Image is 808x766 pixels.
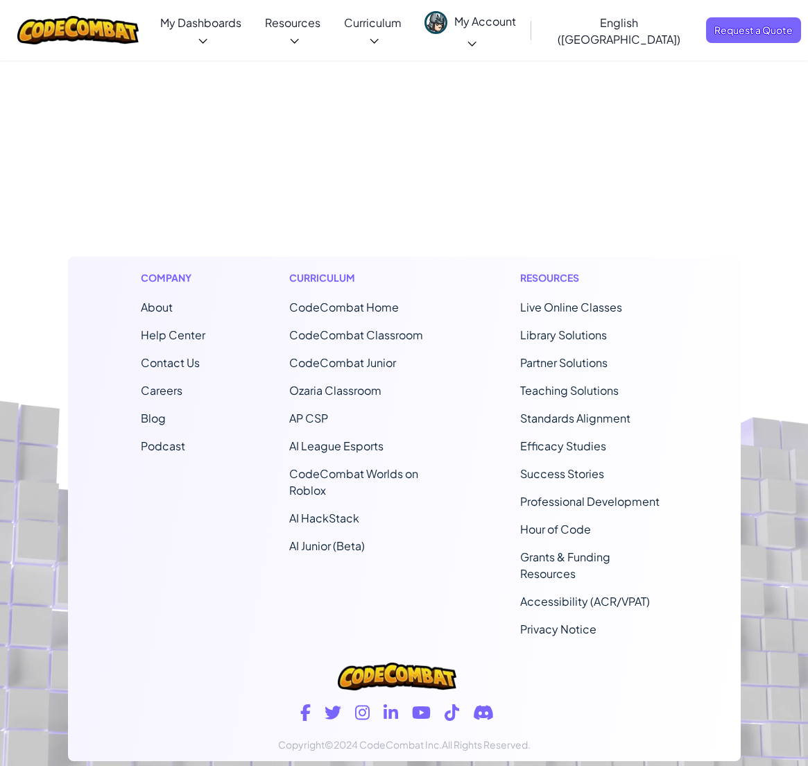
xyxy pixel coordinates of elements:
a: CodeCombat Junior [289,355,396,370]
a: Ozaria Classroom [289,383,381,398]
a: Privacy Notice [520,622,596,636]
a: Blog [141,411,166,425]
h1: Company [141,271,205,285]
a: Library Solutions [520,327,607,342]
a: English ([GEOGRAPHIC_DATA]) [535,3,703,58]
a: Standards Alignment [520,411,630,425]
h1: Resources [520,271,668,285]
span: Contact Us [141,355,200,370]
a: Grants & Funding Resources [520,550,610,581]
span: Resources [265,15,320,30]
span: All Rights Reserved. [442,738,531,751]
span: My Account [454,14,516,49]
a: Help Center [141,327,205,342]
span: Curriculum [344,15,402,30]
a: AI HackStack [289,511,359,525]
span: My Dashboards [160,15,241,30]
span: English ([GEOGRAPHIC_DATA]) [558,15,680,46]
a: My Dashboards [149,3,253,58]
a: AI League Esports [289,439,384,453]
a: Partner Solutions [520,355,608,370]
h1: Curriculum [289,271,437,285]
a: Careers [141,383,182,398]
span: Copyright [278,738,325,751]
a: AI Junior (Beta) [289,538,365,553]
img: CodeCombat logo [17,16,139,44]
a: Accessibility (ACR/VPAT) [520,594,650,608]
a: Live Online Classes [520,300,622,314]
a: About [141,300,173,314]
a: Resources [253,3,332,58]
img: CodeCombat logo [338,663,456,690]
a: Request a Quote [706,17,801,43]
span: CodeCombat Home [289,300,399,314]
a: Success Stories [520,466,604,481]
a: Podcast [141,439,185,453]
a: AP CSP [289,411,328,425]
img: avatar [424,11,447,34]
span: ©2024 CodeCombat Inc. [325,738,442,751]
a: Efficacy Studies [520,439,606,453]
a: Teaching Solutions [520,383,619,398]
a: Professional Development [520,494,660,509]
a: CodeCombat Classroom [289,327,423,342]
a: CodeCombat Worlds on Roblox [289,466,418,497]
a: Hour of Code [520,522,591,536]
a: Curriculum [332,3,413,58]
